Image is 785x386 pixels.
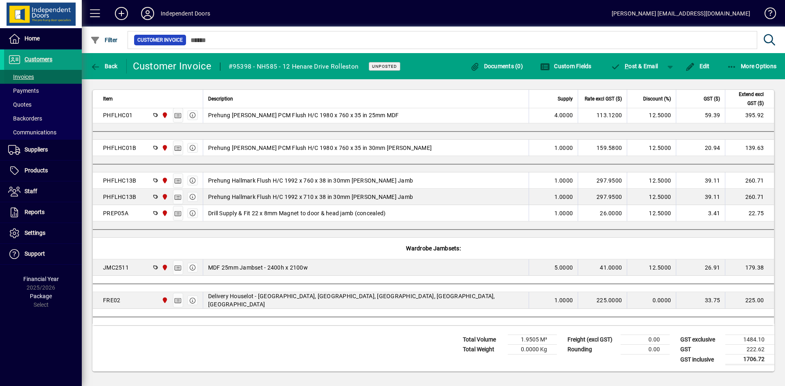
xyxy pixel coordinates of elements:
[4,112,82,125] a: Backorders
[676,355,725,365] td: GST inclusive
[23,276,59,282] span: Financial Year
[558,94,573,103] span: Supply
[468,59,525,74] button: Documents (0)
[208,292,524,308] span: Delivery Houselot - [GEOGRAPHIC_DATA], [GEOGRAPHIC_DATA], [GEOGRAPHIC_DATA], [GEOGRAPHIC_DATA], [...
[627,189,676,205] td: 12.5000
[4,70,82,84] a: Invoices
[583,111,622,119] div: 113.1200
[159,263,169,272] span: Christchurch
[725,205,774,221] td: 22.75
[8,115,42,122] span: Backorders
[470,63,523,69] span: Documents (0)
[459,335,508,345] td: Total Volume
[725,189,774,205] td: 260.71
[103,193,136,201] div: PHFLHC13B
[88,33,120,47] button: Filter
[554,263,573,272] span: 5.0000
[93,238,774,259] div: Wardrobe Jambsets:
[583,193,622,201] div: 297.9500
[103,296,120,304] div: FRE02
[607,59,662,74] button: Post & Email
[459,345,508,355] td: Total Weight
[627,107,676,123] td: 12.5000
[612,7,750,20] div: [PERSON_NAME] [EMAIL_ADDRESS][DOMAIN_NAME]
[683,59,712,74] button: Edit
[88,59,120,74] button: Back
[725,259,774,276] td: 179.38
[554,193,573,201] span: 1.0000
[508,345,557,355] td: 0.0000 Kg
[103,111,132,119] div: PHFLHC01
[563,335,621,345] td: Freight (excl GST)
[627,140,676,156] td: 12.5000
[585,94,622,103] span: Rate excl GST ($)
[103,209,128,217] div: PREP05A
[625,63,628,69] span: P
[676,259,725,276] td: 26.91
[627,292,676,309] td: 0.0000
[554,296,573,304] span: 1.0000
[621,335,670,345] td: 0.00
[611,63,658,69] span: ost & Email
[103,176,136,185] div: PHFLHC13B
[627,172,676,189] td: 12.5000
[508,335,557,345] td: 1.9505 M³
[159,192,169,201] span: Christchurch
[8,101,31,108] span: Quotes
[621,345,670,355] td: 0.00
[159,296,169,305] span: Christchurch
[730,90,764,108] span: Extend excl GST ($)
[583,176,622,185] div: 297.9500
[208,94,233,103] span: Description
[25,209,45,215] span: Reports
[25,188,37,194] span: Staff
[676,335,725,345] td: GST exclusive
[725,107,774,123] td: 395.92
[725,335,774,345] td: 1484.10
[159,143,169,152] span: Christchurch
[103,144,136,152] div: PHFLHC01B
[137,36,183,44] span: Customer Invoice
[208,263,308,272] span: MDF 25mm Jambset - 2400h x 2100w
[676,140,725,156] td: 20.94
[208,193,413,201] span: Prehung Hallmark Flush H/C 1992 x 710 x 38 in 30mm [PERSON_NAME] Jamb
[25,35,40,42] span: Home
[676,107,725,123] td: 59.39
[90,63,118,69] span: Back
[208,176,413,185] span: Prehung Hallmark Flush H/C 1992 x 760 x 38 in 30mm [PERSON_NAME] Jamb
[643,94,671,103] span: Discount (%)
[8,87,39,94] span: Payments
[676,172,725,189] td: 39.11
[25,230,45,236] span: Settings
[725,292,774,309] td: 225.00
[4,202,82,223] a: Reports
[727,63,777,69] span: More Options
[583,144,622,152] div: 159.5800
[4,223,82,243] a: Settings
[82,59,127,74] app-page-header-button: Back
[208,209,386,217] span: Drill Supply & Fit 22 x 8mm Magnet to door & head jamb (concealed)
[25,56,52,62] span: Customers
[135,6,161,21] button: Profile
[30,293,52,299] span: Package
[25,250,45,257] span: Support
[627,205,676,221] td: 12.5000
[4,98,82,112] a: Quotes
[540,63,592,69] span: Custom Fields
[8,74,34,80] span: Invoices
[4,84,82,98] a: Payments
[229,60,359,73] div: #95398 - NH585 - 12 Henare Drive Rolleston
[554,144,573,152] span: 1.0000
[108,6,135,21] button: Add
[554,176,573,185] span: 1.0000
[4,181,82,202] a: Staff
[725,345,774,355] td: 222.62
[627,259,676,276] td: 12.5000
[8,129,56,136] span: Communications
[208,144,432,152] span: Prehung [PERSON_NAME] PCM Flush H/C 1980 x 760 x 35 in 30mm [PERSON_NAME]
[725,355,774,365] td: 1706.72
[583,209,622,217] div: 26.0000
[676,292,725,309] td: 33.75
[103,94,113,103] span: Item
[159,209,169,218] span: Christchurch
